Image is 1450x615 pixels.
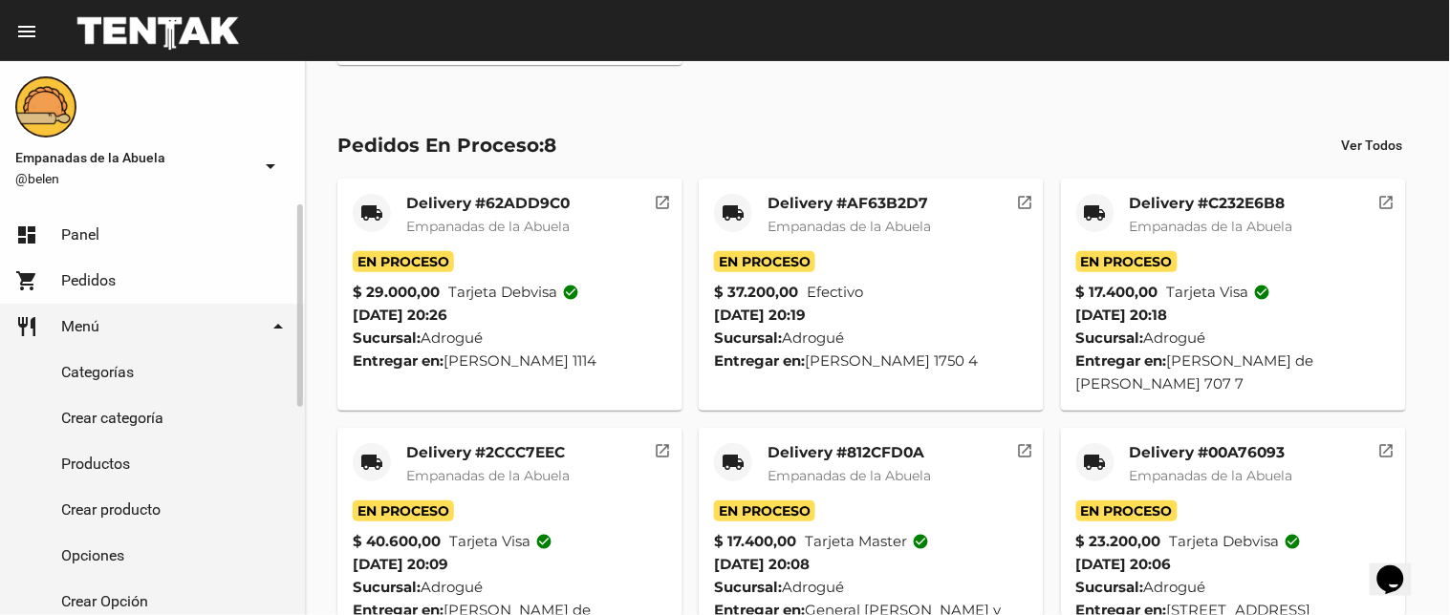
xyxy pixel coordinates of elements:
mat-icon: open_in_new [1378,191,1396,208]
span: Empanadas de la Abuela [1130,467,1293,484]
div: Adrogué [353,327,667,350]
mat-icon: check_circle [563,284,580,301]
button: Ver Todos [1327,128,1418,162]
mat-icon: dashboard [15,223,38,246]
span: Empanadas de la Abuela [768,467,931,484]
span: [DATE] 20:26 [353,306,447,324]
mat-icon: open_in_new [655,191,672,208]
mat-icon: local_shipping [360,451,383,474]
strong: Sucursal: [1076,578,1144,596]
span: En Proceso [353,251,454,272]
mat-icon: check_circle [1254,284,1271,301]
span: Empanadas de la Abuela [768,218,931,235]
mat-icon: check_circle [1285,533,1302,550]
span: Empanadas de la Abuela [406,218,570,235]
span: Tarjeta debvisa [448,281,580,304]
span: Tarjeta visa [1167,281,1271,304]
mat-icon: menu [15,20,38,43]
span: En Proceso [714,251,815,272]
mat-card-title: Delivery #00A76093 [1130,443,1293,462]
strong: Sucursal: [353,578,421,596]
strong: Sucursal: [714,329,782,347]
mat-card-title: Delivery #2CCC7EEC [406,443,570,462]
span: Menú [61,317,99,336]
div: Adrogué [1076,576,1391,599]
strong: $ 17.400,00 [1076,281,1158,304]
div: Pedidos En Proceso: [337,130,556,160]
span: En Proceso [714,500,815,521]
span: Efectivo [807,281,863,304]
mat-icon: local_shipping [360,201,383,224]
mat-icon: shopping_cart [15,269,38,292]
span: Empanadas de la Abuela [1130,218,1293,235]
div: Adrogué [714,327,1028,350]
strong: $ 23.200,00 [1076,530,1161,553]
span: Tarjeta debvisa [1170,530,1302,553]
div: [PERSON_NAME] 1114 [353,350,667,372]
mat-card-title: Delivery #812CFD0A [768,443,931,462]
mat-icon: open_in_new [1016,439,1033,456]
span: Panel [61,225,99,244]
strong: $ 40.600,00 [353,530,441,553]
mat-icon: open_in_new [655,439,672,456]
span: @belen [15,169,251,188]
span: [DATE] 20:09 [353,555,448,573]
mat-icon: open_in_new [1016,191,1033,208]
span: Empanadas de la Abuela [15,146,251,169]
span: Tarjeta master [805,530,929,553]
strong: $ 17.400,00 [714,530,796,553]
strong: Sucursal: [1076,329,1144,347]
span: [DATE] 20:18 [1076,306,1168,324]
mat-card-title: Delivery #62ADD9C0 [406,194,570,213]
span: Ver Todos [1342,138,1403,153]
span: 8 [544,134,556,157]
mat-icon: local_shipping [722,451,745,474]
span: [DATE] 20:19 [714,306,806,324]
mat-icon: arrow_drop_down [259,155,282,178]
strong: Entregar en: [353,351,444,370]
mat-card-title: Delivery #AF63B2D7 [768,194,931,213]
div: Adrogué [1076,327,1391,350]
span: En Proceso [1076,500,1178,521]
mat-icon: check_circle [536,533,553,550]
strong: $ 37.200,00 [714,281,798,304]
strong: Sucursal: [714,578,782,596]
mat-icon: local_shipping [1084,201,1107,224]
mat-icon: restaurant [15,315,38,338]
img: f0136945-ed32-4f7c-91e3-a375bc4bb2c5.png [15,76,76,138]
div: [PERSON_NAME] 1750 4 [714,350,1028,372]
mat-icon: local_shipping [1084,451,1107,474]
mat-icon: arrow_drop_down [267,315,290,338]
span: Tarjeta visa [449,530,553,553]
mat-icon: open_in_new [1378,439,1396,456]
div: Adrogué [353,576,667,599]
span: Pedidos [61,271,116,290]
mat-icon: local_shipping [722,201,745,224]
mat-card-title: Delivery #C232E6B8 [1130,194,1293,213]
strong: Entregar en: [1076,351,1167,370]
span: Empanadas de la Abuela [406,467,570,484]
span: En Proceso [1076,251,1178,272]
iframe: chat widget [1370,539,1431,596]
div: Adrogué [714,576,1028,599]
span: En Proceso [353,500,454,521]
div: [PERSON_NAME] de [PERSON_NAME] 707 7 [1076,350,1391,395]
span: [DATE] 20:08 [714,555,810,573]
mat-icon: check_circle [912,533,929,550]
strong: Sucursal: [353,329,421,347]
strong: $ 29.000,00 [353,281,440,304]
span: [DATE] 20:06 [1076,555,1172,573]
strong: Entregar en: [714,351,805,370]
